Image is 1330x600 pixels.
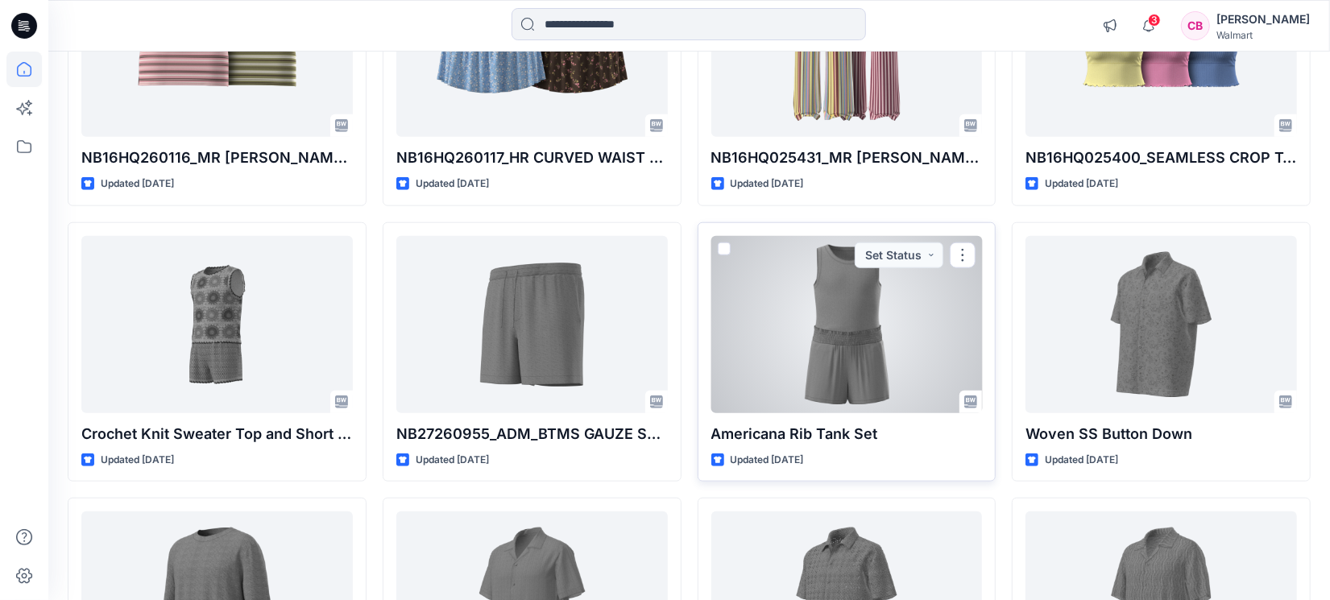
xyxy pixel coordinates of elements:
p: Updated [DATE] [1045,176,1118,192]
div: [PERSON_NAME] [1216,10,1310,29]
div: Walmart [1216,29,1310,41]
p: NB16HQ260116_MR [PERSON_NAME] MINI SKORT W SIDE SEAM NOTCH AND DRAWCORD [81,147,353,169]
p: NB16HQ260117_HR CURVED WAIST YOKE SKIRT [396,147,668,169]
p: Updated [DATE] [1045,452,1118,469]
p: Updated [DATE] [416,452,489,469]
span: 3 [1148,14,1161,27]
p: Updated [DATE] [416,176,489,192]
div: CB [1181,11,1210,40]
a: Crochet Knit Sweater Top and Short Set 2 [81,236,353,413]
p: Updated [DATE] [731,176,804,192]
a: Americana Rib Tank Set [711,236,983,413]
p: NB27260955_ADM_BTMS GAUZE SHORT [396,423,668,445]
p: Woven SS Button Down [1025,423,1297,445]
a: Woven SS Button Down [1025,236,1297,413]
p: Updated [DATE] [101,452,174,469]
p: Updated [DATE] [731,452,804,469]
p: NB16HQ025431_MR [PERSON_NAME] FIT WIDE LEG PANT W DRAWCORD [711,147,983,169]
p: NB16HQ025400_SEAMLESS CROP TANK W AJUSTABLE STRAPS [1025,147,1297,169]
p: Americana Rib Tank Set [711,423,983,445]
p: Updated [DATE] [101,176,174,192]
a: NB27260955_ADM_BTMS GAUZE SHORT [396,236,668,413]
p: Crochet Knit Sweater Top and Short Set 2 [81,423,353,445]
